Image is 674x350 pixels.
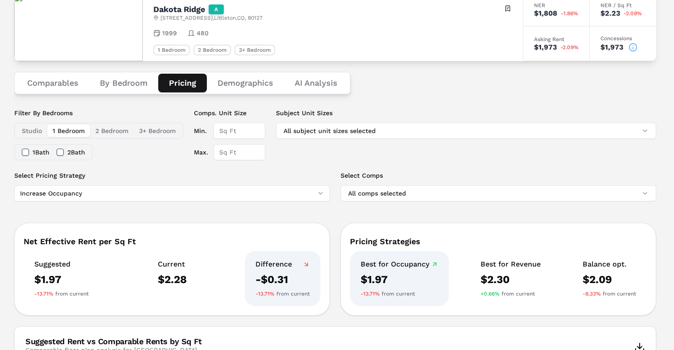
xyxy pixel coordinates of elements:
[361,290,438,297] div: from current
[153,5,205,13] h2: Dakota Ridge
[583,260,636,269] div: Balance opt.
[276,123,656,139] button: All subject unit sizes selected
[560,45,579,50] span: -2.09%
[14,108,183,117] label: Filter By Bedrooms
[255,290,275,297] span: -13.71%
[583,272,636,287] div: $2.09
[583,290,636,297] div: from current
[193,45,231,55] div: 2 Bedroom
[534,44,557,51] div: $1,973
[209,4,224,14] div: A
[158,74,207,92] button: Pricing
[561,11,578,16] span: -1.86%
[16,125,47,137] button: Studio
[158,260,187,269] div: Current
[14,171,330,180] label: Select Pricing Strategy
[34,290,53,297] span: -13.71%
[350,237,647,246] div: Pricing Strategies
[194,108,265,117] label: Comps. Unit Size
[583,290,601,297] span: -8.33%
[534,10,557,17] div: $1,808
[33,149,49,155] label: 1 Bath
[481,290,500,297] span: +0.66%
[481,272,541,287] div: $2.30
[534,37,579,42] div: Asking Rent
[90,125,134,137] button: 2 Bedroom
[153,45,190,55] div: 1 Bedroom
[276,108,656,117] label: Subject Unit Sizes
[194,123,208,139] label: Min.
[162,29,177,37] span: 1999
[481,290,541,297] div: from current
[255,272,310,287] div: -$0.31
[158,272,187,287] div: $2.28
[207,74,284,92] button: Demographics
[284,74,348,92] button: AI Analysis
[214,123,265,139] input: Sq Ft
[34,290,89,297] div: from current
[600,36,645,41] div: Concessions
[34,260,89,269] div: Suggested
[600,3,645,8] div: NER / Sq Ft
[624,11,642,16] span: -2.09%
[24,237,321,246] div: Net Effective Rent per Sq Ft
[361,272,438,287] div: $1.97
[341,185,656,201] button: All comps selected
[361,290,380,297] span: -13.71%
[89,74,158,92] button: By Bedroom
[214,144,265,160] input: Sq Ft
[25,337,202,346] div: Suggested Rent vs Comparable Rents by Sq Ft
[534,3,579,8] div: NER
[160,14,263,21] span: [STREET_ADDRESS] , Littleton , CO , 80127
[34,272,89,287] div: $1.97
[194,144,208,160] label: Max.
[341,171,656,180] label: Select Comps
[600,10,620,17] div: $2.23
[600,44,623,51] div: $1,973
[255,290,310,297] div: from current
[481,260,541,269] div: Best for Revenue
[16,74,89,92] button: Comparables
[134,125,181,137] button: 3+ Bedroom
[255,260,310,269] div: Difference
[234,45,275,55] div: 3+ Bedroom
[47,125,90,137] button: 1 Bedroom
[361,260,438,269] div: Best for Occupancy
[197,29,209,37] span: 480
[67,149,85,155] label: 2 Bath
